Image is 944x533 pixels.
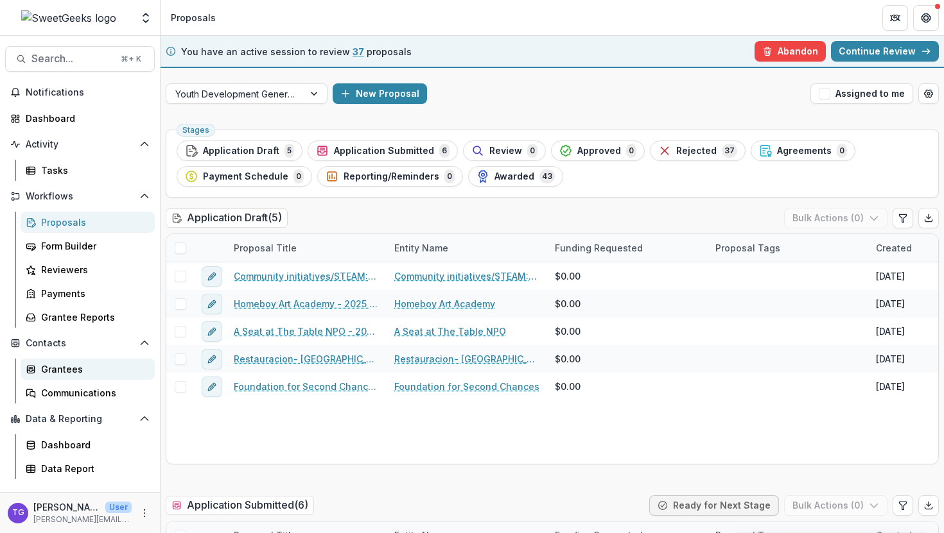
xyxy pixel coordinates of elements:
[893,208,913,228] button: Edit table settings
[5,46,155,72] button: Search...
[202,321,222,342] button: edit
[876,325,905,338] div: [DATE]
[650,140,746,161] button: Rejected37
[708,234,868,262] div: Proposal Tags
[26,139,134,150] span: Activity
[26,112,144,125] div: Dashboard
[555,380,581,393] span: $0.00
[444,169,455,183] span: 0
[226,241,304,255] div: Proposal Title
[439,144,450,158] span: 6
[26,191,134,202] span: Workflows
[784,495,887,516] button: Bulk Actions (0)
[203,146,279,157] span: Application Draft
[137,5,155,31] button: Open entity switcher
[387,241,456,255] div: Entity Name
[41,462,144,475] div: Data Report
[876,269,905,283] div: [DATE]
[166,496,314,514] h2: Application Submitted ( 6 )
[555,269,581,283] span: $0.00
[21,283,155,304] a: Payments
[234,380,379,393] a: Foundation for Second Chances - 2025 - Sweet Geeks Foundation Grant Application
[555,325,581,338] span: $0.00
[26,338,134,349] span: Contacts
[21,382,155,403] a: Communications
[177,140,302,161] button: Application Draft5
[918,83,939,104] button: Open table manager
[676,146,717,157] span: Rejected
[41,362,144,376] div: Grantees
[5,82,155,103] button: Notifications
[868,241,920,255] div: Created
[387,234,547,262] div: Entity Name
[468,166,563,187] button: Awarded43
[21,10,116,26] img: SweetGeeks logo
[527,144,538,158] span: 0
[5,186,155,207] button: Open Workflows
[5,333,155,353] button: Open Contacts
[913,5,939,31] button: Get Help
[539,169,555,183] span: 43
[41,386,144,400] div: Communications
[41,239,144,253] div: Form Builder
[394,269,539,283] a: Community initiatives/STEAM:CODERS
[234,297,379,310] a: Homeboy Art Academy - 2025 - Sweet Geeks Foundation Grant Application
[394,380,539,393] a: Foundation for Second Chances
[5,108,155,129] a: Dashboard
[41,438,144,452] div: Dashboard
[918,495,939,516] button: Export table data
[649,495,779,516] button: Ready for Next Stage
[203,171,288,182] span: Payment Schedule
[33,514,132,525] p: [PERSON_NAME][EMAIL_ADDRESS][DOMAIN_NAME]
[21,307,155,328] a: Grantee Reports
[353,46,364,57] span: 37
[626,144,636,158] span: 0
[394,325,506,338] a: A Seat at The Table NPO
[489,146,522,157] span: Review
[202,294,222,314] button: edit
[547,241,651,255] div: Funding Requested
[137,505,152,521] button: More
[21,212,155,233] a: Proposals
[551,140,645,161] button: Approved0
[308,140,458,161] button: Application Submitted6
[333,83,427,104] button: New Proposal
[547,234,708,262] div: Funding Requested
[317,166,463,187] button: Reporting/Reminders0
[226,234,387,262] div: Proposal Title
[751,140,855,161] button: Agreements0
[893,495,913,516] button: Edit table settings
[21,359,155,380] a: Grantees
[784,208,887,228] button: Bulk Actions (0)
[234,269,379,283] a: Community initiatives/STEAM:CODERS - 2025 - Sweet Geeks Foundation Grant Application
[463,140,546,161] button: Review0
[394,352,539,366] a: Restauracion- [GEOGRAPHIC_DATA]
[26,414,134,425] span: Data & Reporting
[202,376,222,397] button: edit
[577,146,621,157] span: Approved
[181,45,412,58] p: You have an active session to review proposals
[810,83,913,104] button: Assigned to me
[555,352,581,366] span: $0.00
[41,164,144,177] div: Tasks
[722,144,737,158] span: 37
[26,87,150,98] span: Notifications
[202,266,222,287] button: edit
[831,41,939,62] a: Continue Review
[876,297,905,310] div: [DATE]
[344,171,439,182] span: Reporting/Reminders
[777,146,832,157] span: Agreements
[5,409,155,429] button: Open Data & Reporting
[918,208,939,228] button: Export table data
[5,134,155,155] button: Open Activity
[21,458,155,479] a: Data Report
[31,53,113,65] span: Search...
[234,325,379,338] a: A Seat at The Table NPO - 2025 - Sweet Geeks Foundation Grant Application
[166,8,221,27] nav: breadcrumb
[33,500,100,514] p: [PERSON_NAME]
[21,235,155,257] a: Form Builder
[177,166,312,187] button: Payment Schedule0
[182,126,209,135] span: Stages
